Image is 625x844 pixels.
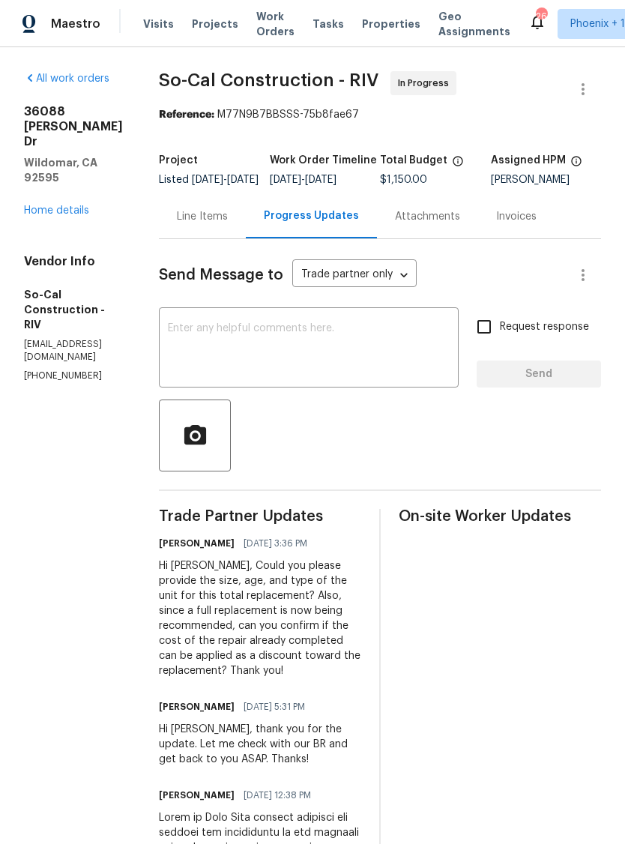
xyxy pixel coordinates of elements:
[24,287,123,332] h5: So-Cal Construction - RIV
[244,788,311,803] span: [DATE] 12:38 PM
[438,9,510,39] span: Geo Assignments
[270,175,301,185] span: [DATE]
[51,16,100,31] span: Maestro
[159,109,214,120] b: Reference:
[24,338,123,364] p: [EMAIL_ADDRESS][DOMAIN_NAME]
[159,536,235,551] h6: [PERSON_NAME]
[244,536,307,551] span: [DATE] 3:36 PM
[270,175,336,185] span: -
[24,254,123,269] h4: Vendor Info
[159,699,235,714] h6: [PERSON_NAME]
[500,319,589,335] span: Request response
[159,268,283,283] span: Send Message to
[244,699,305,714] span: [DATE] 5:31 PM
[491,155,566,166] h5: Assigned HPM
[570,16,625,31] span: Phoenix + 1
[270,155,377,166] h5: Work Order Timeline
[159,722,361,767] div: Hi [PERSON_NAME], thank you for the update. Let me check with our BR and get back to you ASAP. Th...
[159,558,361,678] div: Hi [PERSON_NAME], Could you please provide the size, age, and type of the unit for this total rep...
[380,155,447,166] h5: Total Budget
[159,788,235,803] h6: [PERSON_NAME]
[264,208,359,223] div: Progress Updates
[496,209,537,224] div: Invoices
[177,209,228,224] div: Line Items
[143,16,174,31] span: Visits
[292,263,417,288] div: Trade partner only
[536,9,546,24] div: 26
[159,509,361,524] span: Trade Partner Updates
[395,209,460,224] div: Attachments
[312,19,344,29] span: Tasks
[159,71,378,89] span: So-Cal Construction - RIV
[192,175,259,185] span: -
[227,175,259,185] span: [DATE]
[398,76,455,91] span: In Progress
[24,73,109,84] a: All work orders
[159,175,259,185] span: Listed
[192,16,238,31] span: Projects
[399,509,601,524] span: On-site Worker Updates
[256,9,295,39] span: Work Orders
[491,175,602,185] div: [PERSON_NAME]
[159,155,198,166] h5: Project
[159,107,601,122] div: M77N9B7BBSSS-75b8fae67
[380,175,427,185] span: $1,150.00
[452,155,464,175] span: The total cost of line items that have been proposed by Opendoor. This sum includes line items th...
[305,175,336,185] span: [DATE]
[24,155,123,185] h5: Wildomar, CA 92595
[24,205,89,216] a: Home details
[24,370,123,382] p: [PHONE_NUMBER]
[570,155,582,175] span: The hpm assigned to this work order.
[24,104,123,149] h2: 36088 [PERSON_NAME] Dr
[362,16,420,31] span: Properties
[192,175,223,185] span: [DATE]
